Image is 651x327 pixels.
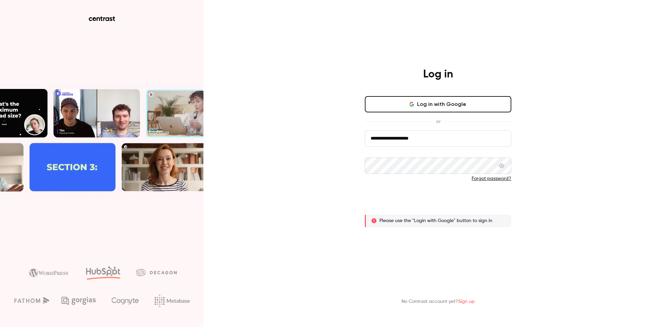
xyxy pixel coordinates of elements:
[433,118,444,125] span: or
[365,96,511,112] button: Log in with Google
[401,298,475,305] p: No Contrast account yet?
[379,217,492,224] p: Please use the "Login with Google" button to sign in
[423,68,453,81] h4: Log in
[365,193,511,209] button: Log in
[136,269,177,276] img: decagon
[472,176,511,181] a: Forgot password?
[458,299,475,304] a: Sign up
